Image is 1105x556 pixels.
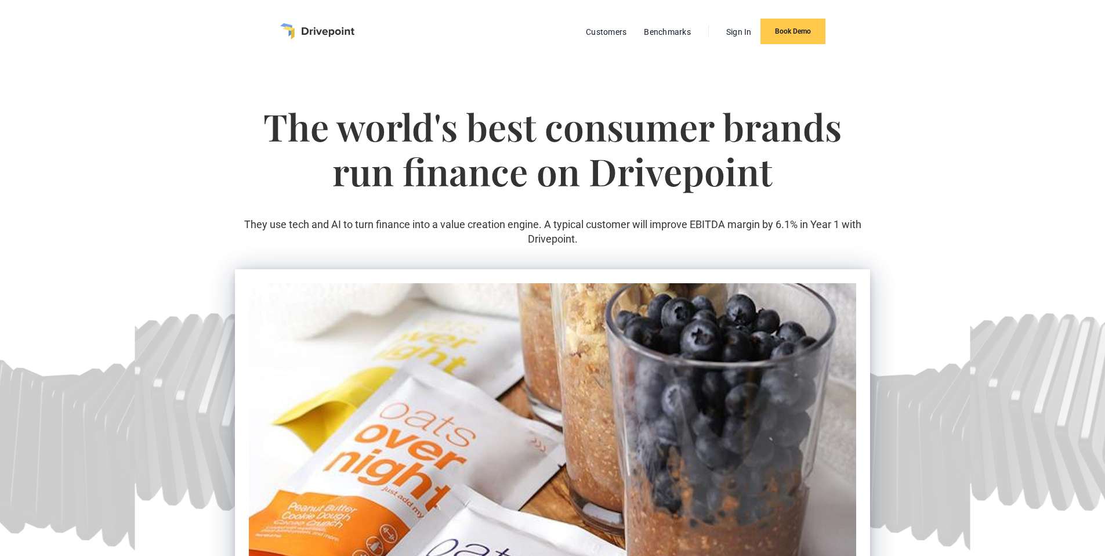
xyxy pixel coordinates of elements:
[638,24,697,39] a: Benchmarks
[235,104,870,217] h1: The world's best consumer brands run finance on Drivepoint
[580,24,632,39] a: Customers
[235,217,870,246] p: They use tech and AI to turn finance into a value creation engine. A typical customer will improv...
[760,19,825,44] a: Book Demo
[720,24,758,39] a: Sign In
[280,23,354,39] a: home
